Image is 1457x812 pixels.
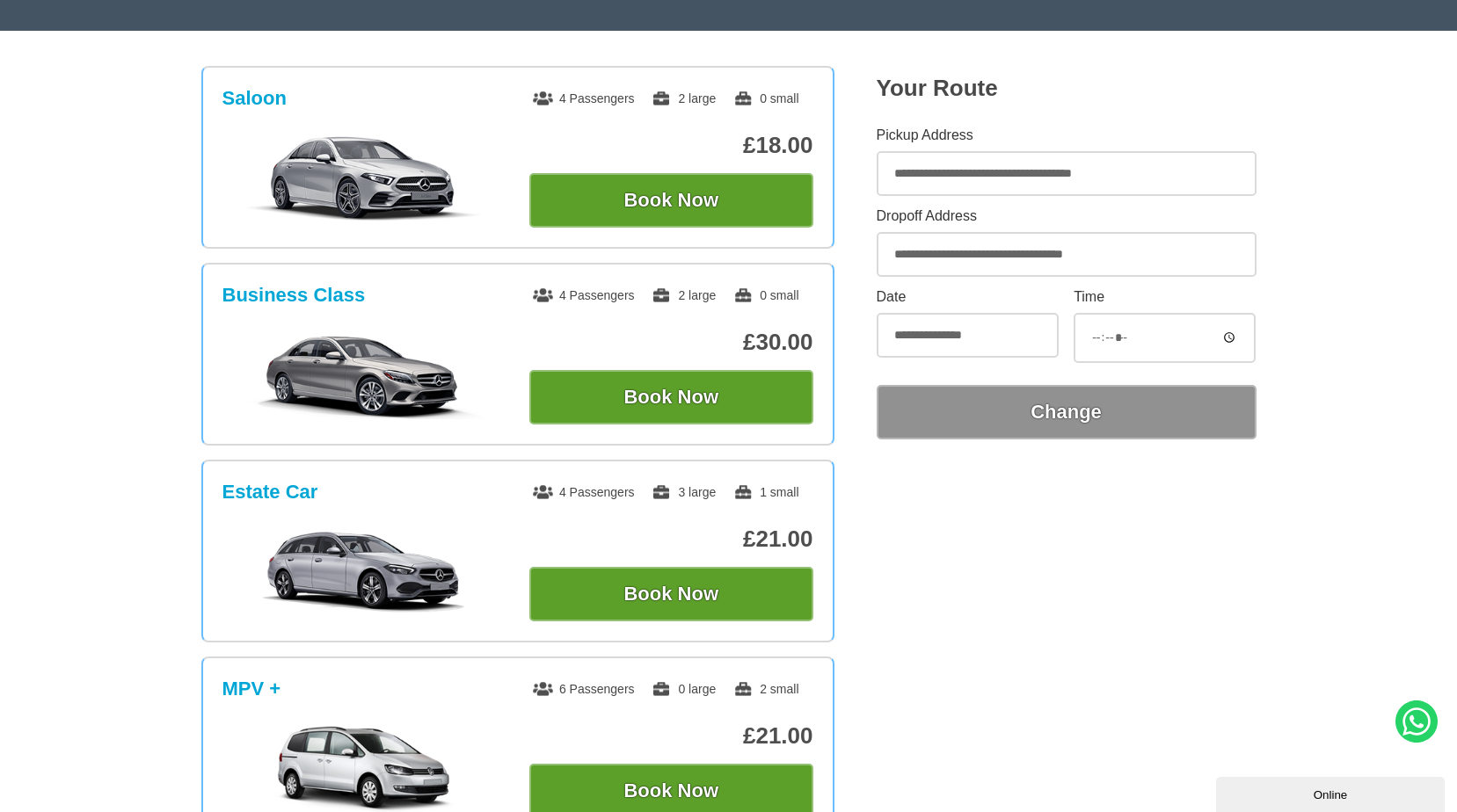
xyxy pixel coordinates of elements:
img: Saloon [231,134,496,222]
h3: Business Class [222,284,366,307]
span: 4 Passengers [533,485,635,499]
iframe: chat widget [1216,773,1448,812]
span: 2 small [733,682,798,696]
img: Estate Car [231,528,496,616]
h2: Your Route [877,75,1257,102]
button: Book Now [529,567,813,621]
label: Date [877,290,1059,304]
span: 4 Passengers [533,288,635,302]
span: 0 large [652,682,716,696]
span: 0 small [733,288,798,302]
button: Change [877,385,1257,439]
span: 2 large [652,288,716,302]
h3: MPV + [222,678,281,700]
label: Dropoff Address [877,209,1257,223]
h3: Estate Car [222,481,318,504]
span: 3 large [652,485,716,499]
p: £18.00 [529,132,813,159]
label: Pickup Address [877,128,1257,142]
p: £21.00 [529,526,813,553]
span: 6 Passengers [533,682,635,696]
span: 2 large [652,91,716,105]
button: Book Now [529,370,813,424]
p: £21.00 [529,722,813,750]
img: Business Class [231,331,496,419]
label: Time [1074,290,1256,304]
h3: Saloon [222,87,287,110]
button: Book Now [529,173,813,228]
span: 1 small [733,485,798,499]
span: 0 small [733,91,798,105]
span: 4 Passengers [533,91,635,105]
p: £30.00 [529,329,813,356]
